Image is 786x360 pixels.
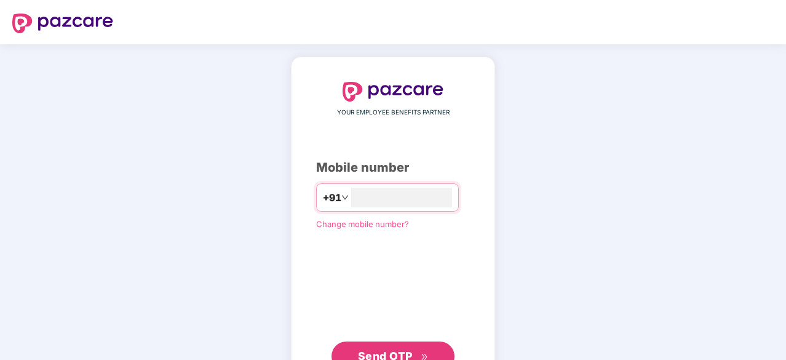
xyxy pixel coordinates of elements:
div: Mobile number [316,158,470,177]
img: logo [12,14,113,33]
span: +91 [323,190,341,206]
span: YOUR EMPLOYEE BENEFITS PARTNER [337,108,450,118]
img: logo [343,82,443,102]
a: Change mobile number? [316,219,409,229]
span: down [341,194,349,201]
